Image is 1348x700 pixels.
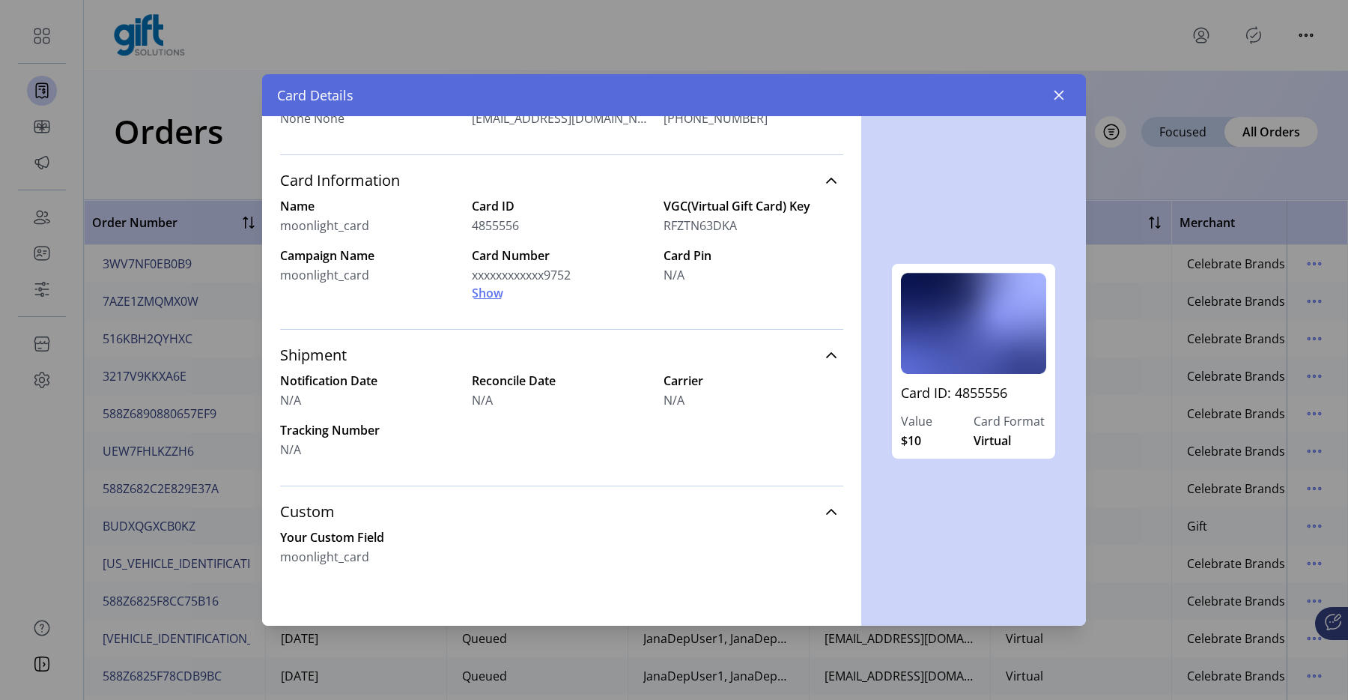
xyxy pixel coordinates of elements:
[280,548,369,566] span: moonlight_card
[664,391,684,409] span: N/A
[280,217,369,235] span: moonlight_card
[472,109,652,127] span: [EMAIL_ADDRESS][DOMAIN_NAME]
[472,284,503,302] button: Show
[280,339,843,372] a: Shipment
[280,372,460,390] label: Notification Date
[472,391,493,409] span: N/A
[472,266,571,284] span: xxxxxxxxxxxx9752
[280,441,301,459] span: N/A
[280,348,347,363] span: Shipment
[280,421,460,439] label: Tracking Number
[280,391,301,409] span: N/A
[280,528,556,546] label: Your Custom Field
[974,412,1046,430] label: Card Format
[280,164,843,197] a: Card Information
[901,383,1046,412] a: Card ID: 4855556
[974,432,1011,450] span: Virtual
[664,217,737,235] span: RFZTN63DKA
[280,372,843,477] div: Shipment
[664,197,843,215] label: VGC(Virtual Gift Card) Key
[664,372,843,390] label: Carrier
[472,197,652,215] label: Card ID
[280,495,843,528] a: Custom
[280,197,843,320] div: Card Information
[472,372,652,390] label: Reconcile Date
[664,266,684,284] span: N/A
[277,85,353,106] span: Card Details
[472,247,652,265] label: Card Number
[472,217,519,235] span: 4855556
[280,197,460,215] label: Name
[901,412,974,430] label: Value
[280,173,400,188] span: Card Information
[664,247,843,265] label: Card Pin
[280,247,460,265] label: Campaign Name
[664,109,768,127] span: [PHONE_NUMBER]
[901,432,921,450] span: $10
[280,109,344,127] span: None None
[280,504,335,519] span: Custom
[901,273,1046,374] img: moonlight_card
[280,528,843,584] div: Custom
[280,266,369,284] span: moonlight_card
